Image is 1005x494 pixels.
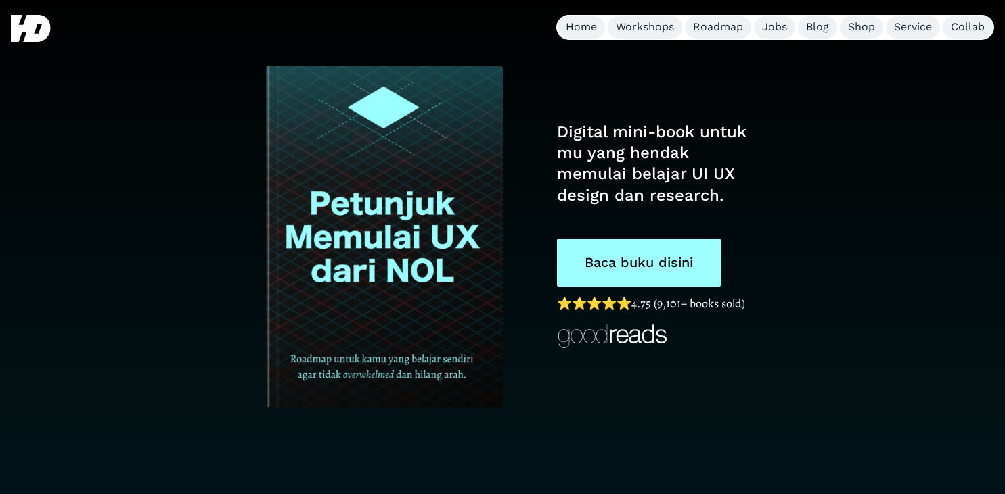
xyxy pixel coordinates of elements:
a: Blog [798,16,837,39]
a: Shop [840,16,883,39]
div: Shop [848,20,875,34]
a: Workshops [608,16,682,39]
a: Baca buku disini [557,239,721,287]
a: Roadmap [685,16,751,39]
div: Jobs [762,20,787,34]
a: Jobs [754,16,795,39]
div: Roadmap [693,20,743,34]
a: ⭐️⭐️⭐️⭐️⭐️ [557,295,631,312]
a: Service [886,16,940,39]
h1: 4.75 (9,101+ books sold) [557,293,753,314]
div: Service [894,20,932,34]
div: Workshops [616,20,674,34]
div: Blog [806,20,829,34]
a: Collab [943,16,993,39]
a: Home [558,16,605,39]
div: Collab [951,20,985,34]
div: Home [566,20,597,34]
h1: Digital mini-book untuk mu yang hendak memulai belajar UI UX design dan research. [557,122,753,206]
